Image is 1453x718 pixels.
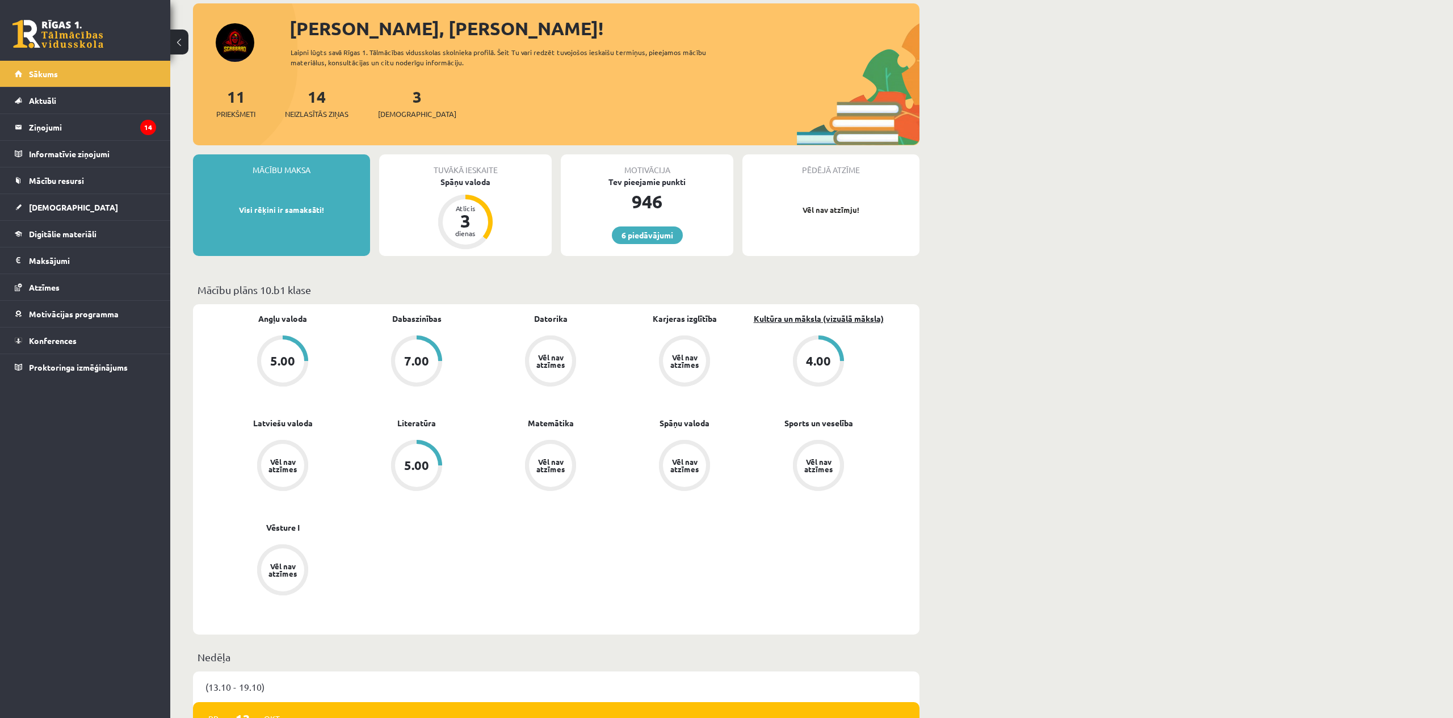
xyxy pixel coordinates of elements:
[754,313,884,325] a: Kultūra un māksla (vizuālā māksla)
[448,230,482,237] div: dienas
[253,417,313,429] a: Latviešu valoda
[404,355,429,367] div: 7.00
[140,120,156,135] i: 14
[379,176,552,188] div: Spāņu valoda
[29,175,84,186] span: Mācību resursi
[669,354,700,368] div: Vēl nav atzīmes
[748,204,914,216] p: Vēl nav atzīmju!
[193,671,919,702] div: (13.10 - 19.10)
[379,154,552,176] div: Tuvākā ieskaite
[534,313,568,325] a: Datorika
[618,440,751,493] a: Vēl nav atzīmes
[267,562,299,577] div: Vēl nav atzīmes
[15,167,156,194] a: Mācību resursi
[15,274,156,300] a: Atzīmes
[29,309,119,319] span: Motivācijas programma
[198,282,915,297] p: Mācību plāns 10.b1 klase
[29,202,118,212] span: [DEMOGRAPHIC_DATA]
[618,335,751,389] a: Vēl nav atzīmes
[199,204,364,216] p: Visi rēķini ir samaksāti!
[350,335,484,389] a: 7.00
[660,417,709,429] a: Spāņu valoda
[15,87,156,114] a: Aktuāli
[270,355,295,367] div: 5.00
[378,86,456,120] a: 3[DEMOGRAPHIC_DATA]
[784,417,853,429] a: Sports un veselība
[15,114,156,140] a: Ziņojumi14
[29,282,60,292] span: Atzīmes
[404,459,429,472] div: 5.00
[561,154,733,176] div: Motivācija
[258,313,307,325] a: Angļu valoda
[528,417,574,429] a: Matemātika
[29,69,58,79] span: Sākums
[653,313,717,325] a: Karjeras izglītība
[751,335,885,389] a: 4.00
[15,247,156,274] a: Maksājumi
[29,362,128,372] span: Proktoringa izmēģinājums
[535,354,566,368] div: Vēl nav atzīmes
[15,301,156,327] a: Motivācijas programma
[561,176,733,188] div: Tev pieejamie punkti
[29,95,56,106] span: Aktuāli
[561,188,733,215] div: 946
[751,440,885,493] a: Vēl nav atzīmes
[397,417,436,429] a: Literatūra
[448,205,482,212] div: Atlicis
[289,15,919,42] div: [PERSON_NAME], [PERSON_NAME]!
[612,226,683,244] a: 6 piedāvājumi
[216,440,350,493] a: Vēl nav atzīmes
[285,108,348,120] span: Neizlasītās ziņas
[15,354,156,380] a: Proktoringa izmēģinājums
[742,154,919,176] div: Pēdējā atzīme
[806,355,831,367] div: 4.00
[29,114,156,140] legend: Ziņojumi
[350,440,484,493] a: 5.00
[29,141,156,167] legend: Informatīvie ziņojumi
[484,440,618,493] a: Vēl nav atzīmes
[535,458,566,473] div: Vēl nav atzīmes
[378,108,456,120] span: [DEMOGRAPHIC_DATA]
[15,221,156,247] a: Digitālie materiāli
[285,86,348,120] a: 14Neizlasītās ziņas
[448,212,482,230] div: 3
[266,522,300,534] a: Vēsture I
[29,229,96,239] span: Digitālie materiāli
[291,47,726,68] div: Laipni lūgts savā Rīgas 1. Tālmācības vidusskolas skolnieka profilā. Šeit Tu vari redzēt tuvojošo...
[216,544,350,598] a: Vēl nav atzīmes
[29,247,156,274] legend: Maksājumi
[12,20,103,48] a: Rīgas 1. Tālmācības vidusskola
[15,327,156,354] a: Konferences
[216,335,350,389] a: 5.00
[379,176,552,251] a: Spāņu valoda Atlicis 3 dienas
[216,108,255,120] span: Priekšmeti
[803,458,834,473] div: Vēl nav atzīmes
[15,194,156,220] a: [DEMOGRAPHIC_DATA]
[193,154,370,176] div: Mācību maksa
[484,335,618,389] a: Vēl nav atzīmes
[669,458,700,473] div: Vēl nav atzīmes
[15,61,156,87] a: Sākums
[15,141,156,167] a: Informatīvie ziņojumi
[29,335,77,346] span: Konferences
[216,86,255,120] a: 11Priekšmeti
[198,649,915,665] p: Nedēļa
[392,313,442,325] a: Dabaszinības
[267,458,299,473] div: Vēl nav atzīmes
